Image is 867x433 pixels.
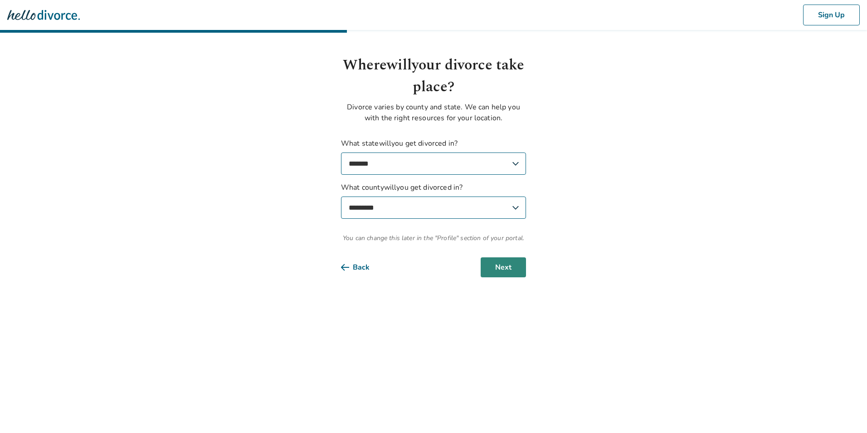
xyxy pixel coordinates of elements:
[341,138,526,175] label: What state will you get divorced in?
[341,257,384,277] button: Back
[341,233,526,243] span: You can change this later in the "Profile" section of your portal.
[7,6,80,24] img: Hello Divorce Logo
[341,54,526,98] h1: Where will your divorce take place?
[341,197,526,219] select: What countywillyou get divorced in?
[341,153,526,175] select: What statewillyou get divorced in?
[481,257,526,277] button: Next
[341,182,526,219] label: What county will you get divorced in?
[341,102,526,123] p: Divorce varies by county and state. We can help you with the right resources for your location.
[822,389,867,433] iframe: Chat Widget
[803,5,860,25] button: Sign Up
